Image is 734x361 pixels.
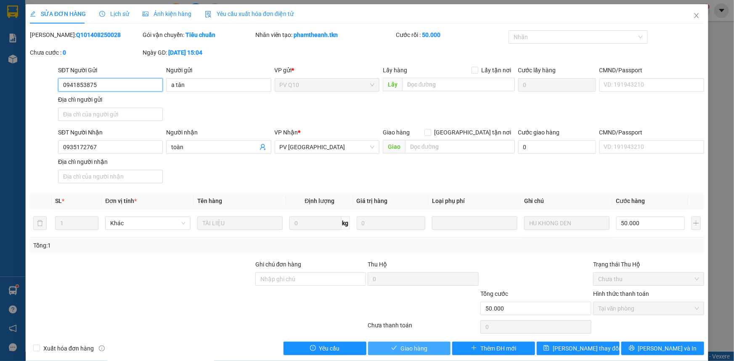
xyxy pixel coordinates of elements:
[400,344,427,353] span: Giao hàng
[33,216,47,230] button: delete
[166,66,271,75] div: Người gửi
[105,198,137,204] span: Đơn vị tính
[143,48,254,57] div: Ngày GD:
[452,342,535,355] button: plusThêm ĐH mới
[368,261,387,268] span: Thu Hộ
[478,66,515,75] span: Lấy tận nơi
[280,79,374,91] span: PV Q10
[143,11,148,17] span: picture
[197,216,283,230] input: VD: Bàn, Ghế
[383,67,407,74] span: Lấy hàng
[553,344,620,353] span: [PERSON_NAME] thay đổi
[280,141,374,153] span: PV Phước Đông
[275,129,298,136] span: VP Nhận
[55,198,62,204] span: SL
[99,345,105,351] span: info-circle
[599,128,704,137] div: CMND/Passport
[58,108,163,121] input: Địa chỉ của người gửi
[629,345,635,352] span: printer
[391,345,397,352] span: check
[598,273,699,285] span: Chưa thu
[58,128,163,137] div: SĐT Người Nhận
[593,290,649,297] label: Hình thức thanh toán
[255,261,302,268] label: Ghi chú đơn hàng
[63,49,66,56] b: 0
[518,140,596,154] input: Cước giao hàng
[402,78,515,91] input: Dọc đường
[99,11,105,17] span: clock-circle
[396,30,507,40] div: Cước rồi :
[275,66,379,75] div: VP gửi
[58,66,163,75] div: SĐT Người Gửi
[168,49,202,56] b: [DATE] 15:04
[429,193,521,209] th: Loại phụ phí
[621,342,704,355] button: printer[PERSON_NAME] và In
[383,140,405,153] span: Giao
[518,129,560,136] label: Cước giao hàng
[524,216,609,230] input: Ghi Chú
[342,216,350,230] span: kg
[30,11,36,17] span: edit
[537,342,620,355] button: save[PERSON_NAME] thay đổi
[30,48,141,57] div: Chưa cước :
[33,241,284,250] div: Tổng: 1
[521,193,613,209] th: Ghi chú
[11,11,53,53] img: logo.jpg
[431,128,515,137] span: [GEOGRAPHIC_DATA] tận nơi
[518,67,556,74] label: Cước lấy hàng
[58,170,163,183] input: Địa chỉ của người nhận
[79,31,352,42] li: Hotline: 1900 8153
[367,321,480,335] div: Chưa thanh toán
[422,32,440,38] b: 50.000
[11,61,125,89] b: GỬI : PV [GEOGRAPHIC_DATA]
[518,78,596,92] input: Cước lấy hàng
[30,11,86,17] span: SỬA ĐƠN HÀNG
[357,198,388,204] span: Giá trị hàng
[685,4,708,28] button: Close
[205,11,294,17] span: Yêu cầu xuất hóa đơn điện tử
[310,345,316,352] span: exclamation-circle
[58,95,163,104] div: Địa chỉ người gửi
[76,32,121,38] b: Q101408250028
[383,78,402,91] span: Lấy
[638,344,697,353] span: [PERSON_NAME] và In
[319,344,340,353] span: Yêu cầu
[599,66,704,75] div: CMND/Passport
[99,11,129,17] span: Lịch sử
[143,30,254,40] div: Gói vận chuyển:
[405,140,515,153] input: Dọc đường
[692,216,701,230] button: plus
[480,290,508,297] span: Tổng cước
[305,198,334,204] span: Định lượng
[357,216,425,230] input: 0
[143,11,191,17] span: Ảnh kiện hàng
[480,344,516,353] span: Thêm ĐH mới
[40,344,97,353] span: Xuất hóa đơn hàng
[166,128,271,137] div: Người nhận
[368,342,451,355] button: checkGiao hàng
[79,21,352,31] li: [STREET_ADDRESS][PERSON_NAME]. [GEOGRAPHIC_DATA], Tỉnh [GEOGRAPHIC_DATA]
[205,11,212,18] img: icon
[471,345,477,352] span: plus
[260,144,266,150] span: user-add
[593,260,704,269] div: Trạng thái Thu Hộ
[598,302,699,315] span: Tại văn phòng
[543,345,549,352] span: save
[255,30,395,40] div: Nhân viên tạo:
[616,198,645,204] span: Cước hàng
[284,342,366,355] button: exclamation-circleYêu cầu
[255,272,366,286] input: Ghi chú đơn hàng
[110,217,185,229] span: Khác
[30,30,141,40] div: [PERSON_NAME]:
[197,198,222,204] span: Tên hàng
[294,32,338,38] b: phamtheanh.tkn
[58,157,163,166] div: Địa chỉ người nhận
[383,129,410,136] span: Giao hàng
[185,32,215,38] b: Tiêu chuẩn
[693,12,700,19] span: close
